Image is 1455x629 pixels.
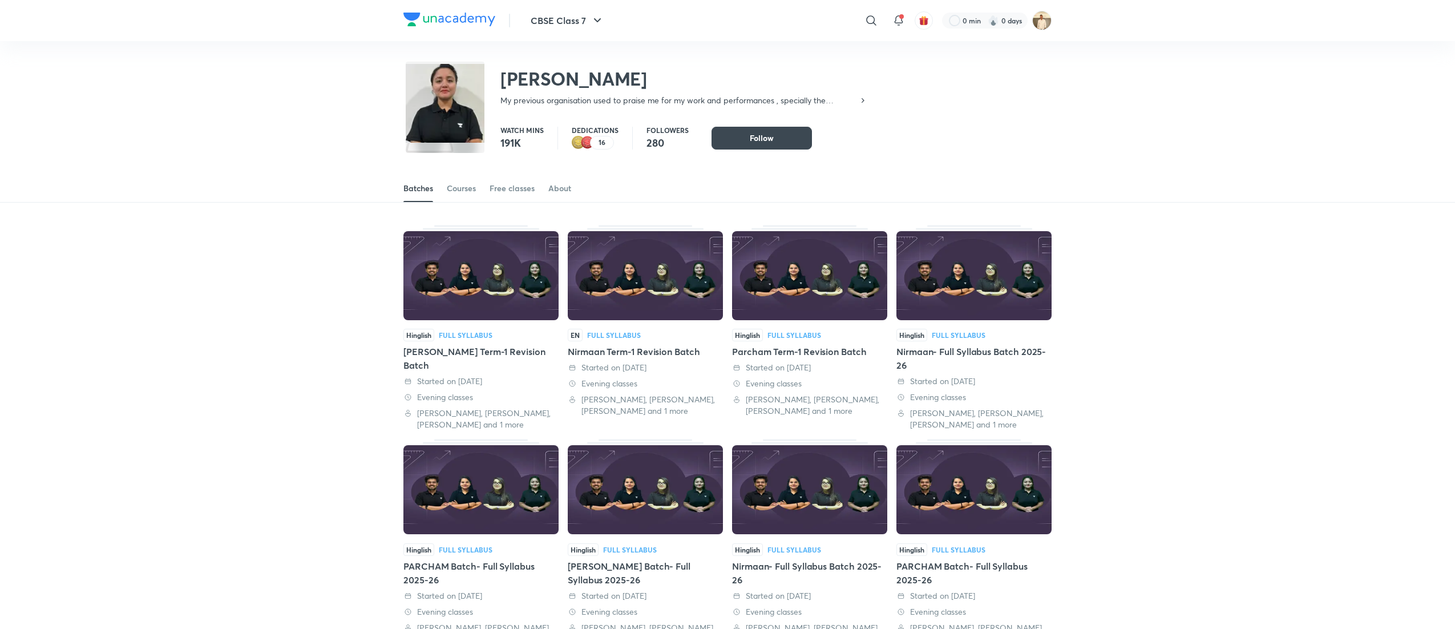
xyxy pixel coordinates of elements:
[732,378,887,389] div: Evening classes
[732,543,763,556] span: Hinglish
[896,225,1052,430] div: Nirmaan- Full Syllabus Batch 2025-26
[581,136,595,150] img: educator badge1
[732,445,887,534] img: Thumbnail
[896,376,1052,387] div: Started on 1 Jul 2025
[447,175,476,202] a: Courses
[932,332,985,338] div: Full Syllabus
[500,127,544,134] p: Watch mins
[568,231,723,320] img: Thumbnail
[572,136,585,150] img: educator badge2
[403,13,495,26] img: Company Logo
[712,127,812,150] button: Follow
[490,175,535,202] a: Free classes
[403,345,559,372] div: [PERSON_NAME] Term-1 Revision Batch
[439,332,492,338] div: Full Syllabus
[587,332,641,338] div: Full Syllabus
[568,394,723,417] div: Ayush Shishodia, Juhi Singh, Reena and 1 more
[732,225,887,430] div: Parcham Term-1 Revision Batch
[403,329,434,341] span: Hinglish
[896,543,927,556] span: Hinglish
[500,67,867,90] h2: [PERSON_NAME]
[603,546,657,553] div: Full Syllabus
[915,11,933,30] button: avatar
[896,345,1052,372] div: Nirmaan- Full Syllabus Batch 2025-26
[439,546,492,553] div: Full Syllabus
[568,225,723,430] div: Nirmaan Term-1 Revision Batch
[403,231,559,320] img: Thumbnail
[403,559,559,587] div: PARCHAM Batch- Full Syllabus 2025-26
[403,376,559,387] div: Started on 12 Aug 2025
[403,445,559,534] img: Thumbnail
[896,392,1052,403] div: Evening classes
[403,590,559,602] div: Started on 1 Jul 2025
[490,183,535,194] div: Free classes
[500,95,858,106] p: My previous organisation used to praise me for my work and performances , specially the consisten...
[732,394,887,417] div: Ayush Shishodia, Juhi Singh, Reena and 1 more
[896,231,1052,320] img: Thumbnail
[500,136,544,150] p: 191K
[403,225,559,430] div: Pragati Term-1 Revision Batch
[732,606,887,618] div: Evening classes
[896,329,927,341] span: Hinglish
[568,378,723,389] div: Evening classes
[568,606,723,618] div: Evening classes
[403,543,434,556] span: Hinglish
[896,590,1052,602] div: Started on 26 May 2025
[732,559,887,587] div: Nirmaan- Full Syllabus Batch 2025-26
[447,183,476,194] div: Courses
[932,546,985,553] div: Full Syllabus
[732,345,887,358] div: Parcham Term-1 Revision Batch
[548,175,571,202] a: About
[524,9,611,32] button: CBSE Class 7
[568,345,723,358] div: Nirmaan Term-1 Revision Batch
[568,559,723,587] div: [PERSON_NAME] Batch- Full Syllabus 2025-26
[403,183,433,194] div: Batches
[403,175,433,202] a: Batches
[403,408,559,430] div: Ayush Shishodia, Juhi Singh, Reena and 1 more
[403,13,495,29] a: Company Logo
[732,362,887,373] div: Started on 12 Aug 2025
[403,606,559,618] div: Evening classes
[646,127,689,134] p: Followers
[896,606,1052,618] div: Evening classes
[732,329,763,341] span: Hinglish
[988,15,999,26] img: streak
[896,408,1052,430] div: Ayush Shishodia, Juhi Singh, Reena and 1 more
[548,183,571,194] div: About
[896,445,1052,534] img: Thumbnail
[599,139,605,147] p: 16
[1032,11,1052,30] img: Chandrakant Deshmukh
[568,362,723,373] div: Started on 12 Aug 2025
[732,231,887,320] img: Thumbnail
[767,546,821,553] div: Full Syllabus
[767,332,821,338] div: Full Syllabus
[568,543,599,556] span: Hinglish
[572,127,619,134] p: Dedications
[646,136,689,150] p: 280
[568,329,583,341] span: EN
[568,445,723,534] img: Thumbnail
[750,132,774,144] span: Follow
[732,590,887,602] div: Started on 26 May 2025
[919,15,929,26] img: avatar
[403,392,559,403] div: Evening classes
[568,590,723,602] div: Started on 1 Jul 2025
[896,559,1052,587] div: PARCHAM Batch- Full Syllabus 2025-26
